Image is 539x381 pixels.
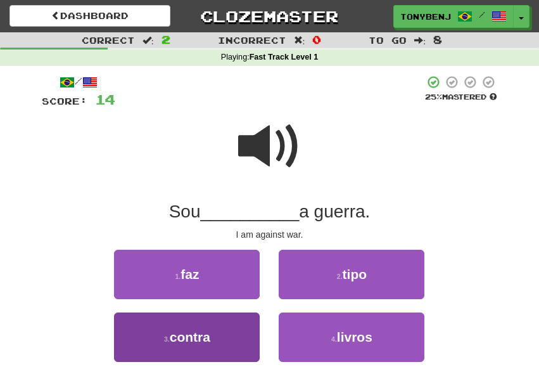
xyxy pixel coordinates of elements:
[424,92,498,102] div: Mastered
[170,330,210,344] span: contra
[42,96,87,107] span: Score:
[218,35,286,46] span: Incorrect
[201,202,300,221] span: __________
[164,335,170,343] small: 3 .
[279,250,424,299] button: 2.tipo
[331,335,337,343] small: 4 .
[294,36,305,44] span: :
[299,202,370,221] span: a guerra.
[337,273,343,280] small: 2 .
[10,5,170,27] a: Dashboard
[181,267,199,281] span: faz
[400,11,451,22] span: tonybenjamin22
[114,250,260,299] button: 1.faz
[162,33,170,46] span: 2
[414,36,426,44] span: :
[279,313,424,362] button: 4.livros
[82,35,135,46] span: Correct
[169,202,201,221] span: Sou
[250,53,319,61] strong: Fast Track Level 1
[175,273,181,280] small: 1 .
[312,33,321,46] span: 0
[42,228,498,241] div: I am against war.
[479,10,485,19] span: /
[433,33,442,46] span: 8
[42,75,115,91] div: /
[114,313,260,362] button: 3.contra
[95,91,115,107] span: 14
[189,5,350,27] a: Clozemaster
[343,267,367,281] span: tipo
[337,330,372,344] span: livros
[143,36,154,44] span: :
[393,5,514,28] a: tonybenjamin22 /
[425,93,442,101] span: 25 %
[369,35,407,46] span: To go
